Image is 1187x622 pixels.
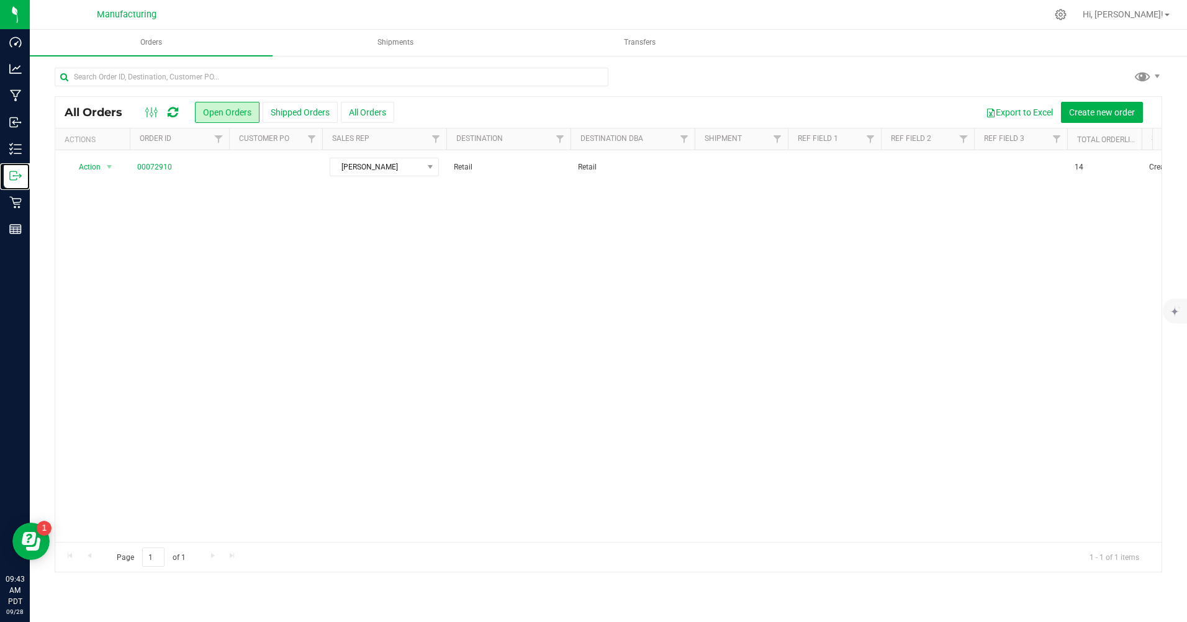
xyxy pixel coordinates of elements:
button: All Orders [341,102,394,123]
a: Filter [1047,128,1067,150]
span: Manufacturing [97,9,156,20]
a: Filter [550,128,571,150]
button: Shipped Orders [263,102,338,123]
iframe: Resource center [12,523,50,560]
span: Retail [454,161,563,173]
a: Destination DBA [580,134,643,143]
a: Total Orderlines [1077,135,1144,144]
span: Retail [578,161,687,173]
button: Export to Excel [978,102,1061,123]
inline-svg: Manufacturing [9,89,22,102]
a: Customer PO [239,134,289,143]
div: Actions [65,135,125,144]
span: select [102,158,117,176]
inline-svg: Retail [9,196,22,209]
a: Filter [209,128,229,150]
button: Open Orders [195,102,260,123]
a: Ref Field 2 [891,134,931,143]
span: Action [68,158,101,176]
a: Filter [767,128,788,150]
inline-svg: Analytics [9,63,22,75]
a: Shipment [705,134,742,143]
a: Transfers [518,30,761,56]
a: Filter [426,128,446,150]
a: Filter [860,128,881,150]
div: Manage settings [1053,9,1068,20]
a: Ref Field 3 [984,134,1024,143]
input: Search Order ID, Destination, Customer PO... [55,68,608,86]
a: Sales Rep [332,134,369,143]
button: Create new order [1061,102,1143,123]
a: Orders [30,30,273,56]
inline-svg: Outbound [9,169,22,182]
a: Ref Field 1 [798,134,838,143]
a: Filter [674,128,695,150]
inline-svg: Dashboard [9,36,22,48]
span: 14 [1075,161,1083,173]
a: Status [1152,134,1178,143]
inline-svg: Inbound [9,116,22,128]
a: 00072910 [137,161,172,173]
span: Page of 1 [106,548,196,567]
a: Destination [456,134,503,143]
span: 1 - 1 of 1 items [1080,548,1149,566]
span: Shipments [361,37,430,48]
span: Create new order [1069,107,1135,117]
inline-svg: Reports [9,223,22,235]
inline-svg: Inventory [9,143,22,155]
span: [PERSON_NAME] [330,158,423,176]
span: All Orders [65,106,135,119]
p: 09:43 AM PDT [6,574,24,607]
span: Transfers [607,37,672,48]
input: 1 [142,548,165,567]
a: Shipments [274,30,517,56]
p: 09/28 [6,607,24,616]
a: Filter [954,128,974,150]
iframe: Resource center unread badge [37,521,52,536]
a: Filter [302,128,322,150]
a: Order ID [140,134,171,143]
span: Hi, [PERSON_NAME]! [1083,9,1163,19]
span: Orders [124,37,179,48]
